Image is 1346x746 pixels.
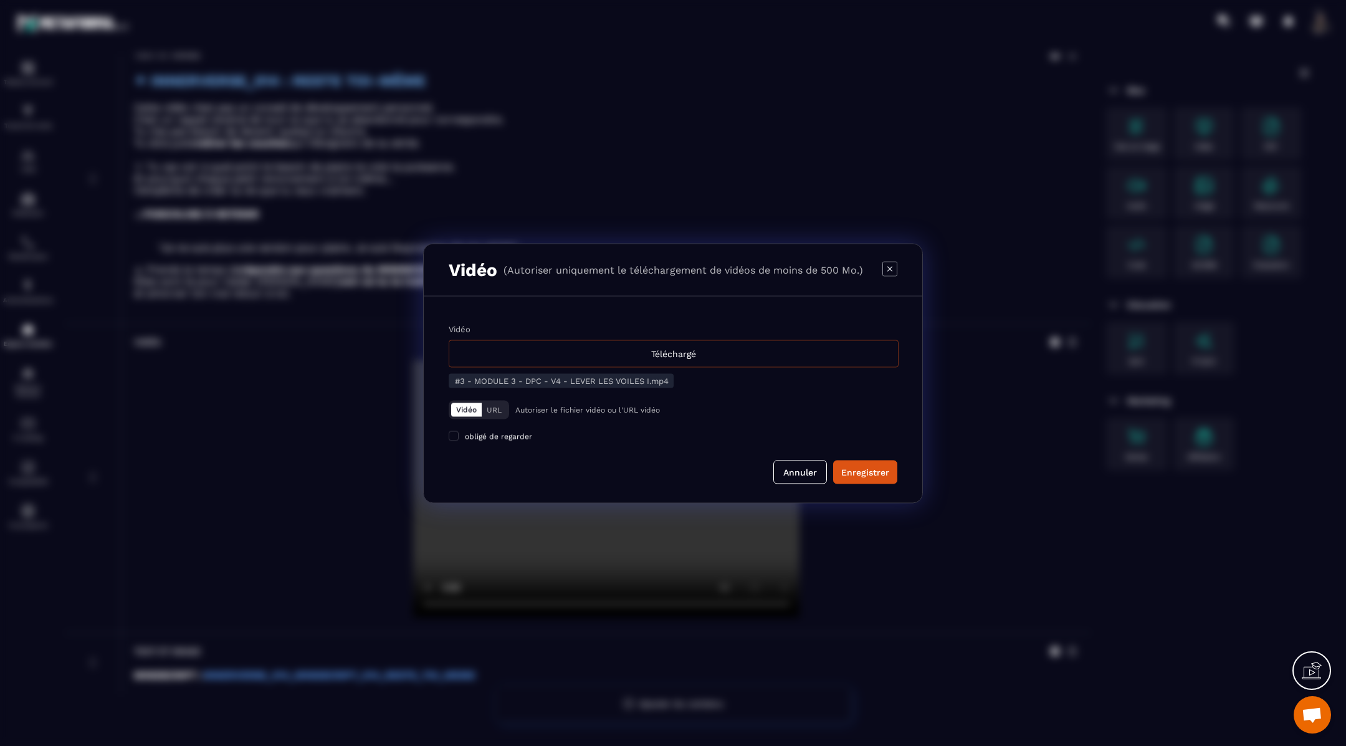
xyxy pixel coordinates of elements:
[504,264,863,275] p: (Autoriser uniquement le téléchargement de vidéos de moins de 500 Mo.)
[449,340,899,367] div: Téléchargé
[515,405,660,414] p: Autoriser le fichier vidéo ou l'URL vidéo
[465,432,532,441] span: obligé de regarder
[841,466,889,478] div: Enregistrer
[833,460,897,484] button: Enregistrer
[455,376,669,385] span: #3 - MODULE 3 - DPC - V4 - LEVER LES VOILES I.mp4
[449,259,497,280] h3: Vidéo
[449,324,470,333] label: Vidéo
[1294,696,1331,734] a: Ouvrir le chat
[451,403,482,416] button: Vidéo
[482,403,507,416] button: URL
[773,460,827,484] button: Annuler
